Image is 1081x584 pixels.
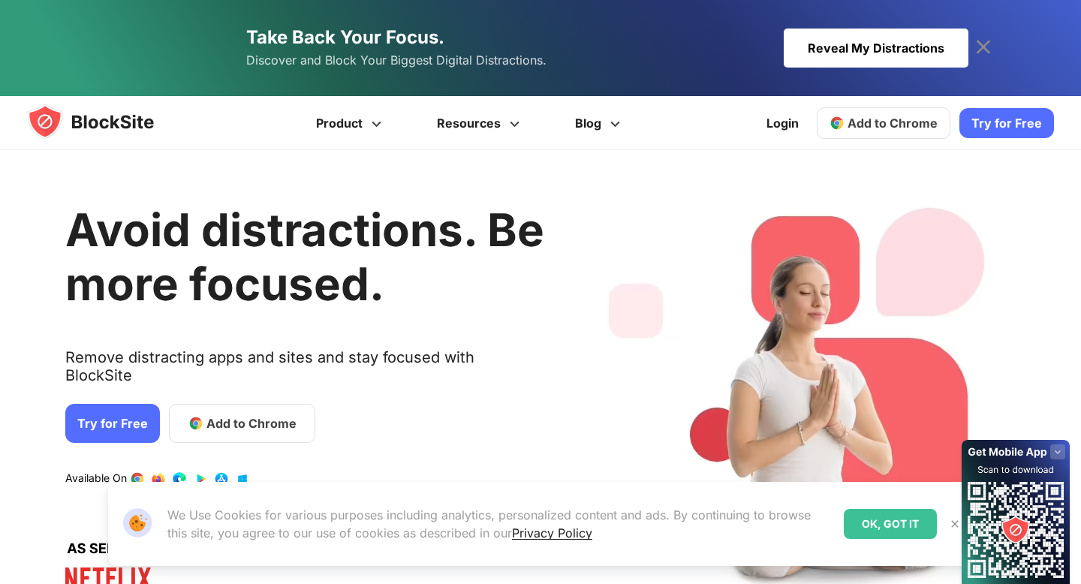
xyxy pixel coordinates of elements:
a: Blog [550,96,650,150]
img: blocksite-icon.5d769676.svg [27,104,183,140]
img: chrome-icon.svg [830,116,845,131]
div: OK, GOT IT [844,509,937,539]
a: Login [757,105,808,141]
span: Discover and Block Your Biggest Digital Distractions. [246,50,547,71]
h1: Avoid distractions. Be more focused. [65,203,544,311]
a: Add to Chrome [169,404,315,443]
span: Add to Chrome [848,116,938,131]
a: Try for Free [959,108,1054,138]
a: Try for Free [65,404,160,443]
a: Product [291,96,411,150]
a: Privacy Policy [512,525,592,540]
img: Close [949,518,961,530]
p: We Use Cookies for various purposes including analytics, personalized content and ads. By continu... [167,506,832,542]
a: Resources [411,96,550,150]
a: Add to Chrome [817,107,950,139]
span: Take Back Your Focus. [246,26,444,48]
text: Available On [65,471,127,486]
span: Add to Chrome [206,414,297,432]
div: Reveal My Distractions [784,29,968,68]
button: Close [945,514,965,534]
text: Remove distracting apps and sites and stay focused with BlockSite [65,348,544,396]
